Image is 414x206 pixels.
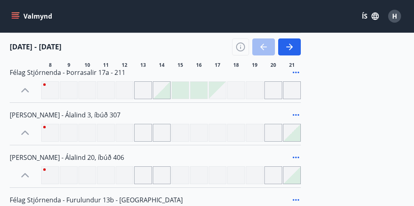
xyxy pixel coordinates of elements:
span: 15 [177,62,183,68]
span: 8 [49,62,52,68]
span: 16 [196,62,202,68]
span: 19 [252,62,258,68]
button: H [385,6,404,26]
span: 12 [122,62,127,68]
span: Félag Stjórnenda - Þorrasalir 17a - 211 [10,68,125,77]
span: 21 [289,62,295,68]
span: 20 [270,62,276,68]
span: [PERSON_NAME] - Álalind 20, íbúð 406 [10,153,124,162]
span: 10 [84,62,90,68]
span: 13 [140,62,146,68]
span: Félag Stjórnenda - Furulundur 13b - [GEOGRAPHIC_DATA] [10,195,183,204]
button: menu [10,9,55,23]
span: 17 [215,62,220,68]
span: 18 [233,62,239,68]
span: [PERSON_NAME] - Álalind 3, íbúð 307 [10,110,120,119]
button: ÍS [357,9,383,23]
span: 9 [68,62,70,68]
span: 14 [159,62,165,68]
span: 11 [103,62,109,68]
span: H [392,12,397,21]
h4: [DATE] - [DATE] [10,41,61,52]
